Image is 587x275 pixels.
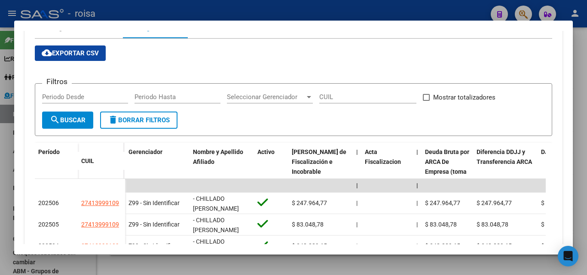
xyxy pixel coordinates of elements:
datatable-header-cell: Período [35,143,78,179]
span: Mostrar totalizadores [433,92,495,103]
span: | [416,242,418,249]
span: Exportar CSV [42,49,99,57]
span: Diferencia DDJJ y Transferencia ARCA [477,148,532,165]
span: | [356,221,358,228]
datatable-header-cell: CUIL [78,152,125,170]
span: Período [38,148,60,155]
span: Buscar [50,116,86,124]
span: | [356,242,358,249]
span: Z99 - Sin Identificar [128,221,180,228]
mat-icon: search [50,115,60,125]
datatable-header-cell: Activo [254,143,288,200]
span: | [356,199,358,206]
span: $ 248.889,65 [425,242,460,249]
mat-icon: delete [108,115,118,125]
datatable-header-cell: Nombre y Apellido Afiliado [190,143,254,200]
span: $ 247.964,77 [425,199,460,206]
span: | [416,148,418,155]
span: 27413999109 [81,199,119,206]
span: | [416,182,418,189]
span: $ 248.889,65 [541,242,576,249]
button: Borrar Filtros [100,112,177,129]
span: CUIL [81,157,94,164]
span: 202506 [38,199,59,206]
span: 202504 [38,242,59,249]
span: | [356,148,358,155]
span: | [416,199,418,206]
span: | [356,182,358,189]
span: Activo [257,148,275,155]
span: - CHILLADO [PERSON_NAME] [193,195,239,212]
span: Deuda Bruta por ARCA De Empresa (toma en cuenta todos los afiliados) [425,148,469,194]
span: 27413999109 [81,221,119,228]
datatable-header-cell: | [413,143,422,200]
span: Z99 - Sin Identificar [128,242,180,249]
span: Seleccionar Gerenciador [227,93,305,101]
datatable-header-cell: | [353,143,361,200]
datatable-header-cell: Deuda Bruta por ARCA De Empresa (toma en cuenta todos los afiliados) [422,143,473,200]
datatable-header-cell: Gerenciador [125,143,190,200]
span: - CHILLADO [PERSON_NAME] [193,217,239,233]
span: Z99 - Sin Identificar [128,199,180,206]
span: Borrar Filtros [108,116,170,124]
span: $ 83.178,18 [541,221,573,228]
datatable-header-cell: Acta Fiscalizacion [361,143,413,200]
span: | [416,221,418,228]
button: Buscar [42,112,93,129]
h3: Filtros [42,77,72,86]
span: 27413999109 [81,242,119,249]
span: - CHILLADO [PERSON_NAME] [193,238,239,255]
span: Nombre y Apellido Afiliado [193,148,243,165]
button: Exportar CSV [35,45,106,61]
div: Open Intercom Messenger [558,246,578,266]
span: $ 248.889,65 [292,242,327,249]
span: Gerenciador [128,148,162,155]
mat-icon: cloud_download [42,48,52,58]
span: Acta Fiscalizacion [365,148,401,165]
datatable-header-cell: Diferencia DDJJ y Transferencia ARCA [473,143,538,200]
span: 202505 [38,221,59,228]
datatable-header-cell: Deuda Bruta Neto de Fiscalización e Incobrable [288,143,353,200]
span: $ 83.048,78 [292,221,324,228]
span: $ 247.964,77 [292,199,327,206]
span: $ 247.964,77 [541,199,576,206]
span: [PERSON_NAME] de Fiscalización e Incobrable [292,148,346,175]
span: $ 247.964,77 [477,199,512,206]
span: $ 83.048,78 [425,221,457,228]
span: DJ Total [541,148,564,155]
span: $ 248.889,65 [477,242,512,249]
span: $ 83.048,78 [477,221,508,228]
